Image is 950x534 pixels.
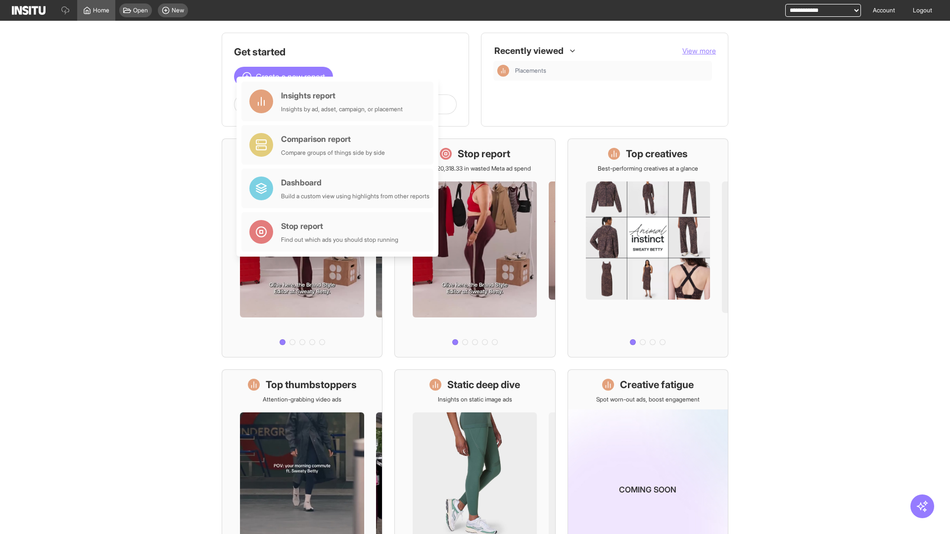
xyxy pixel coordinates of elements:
[568,138,728,357] a: Top creativesBest-performing creatives at a glance
[438,396,512,403] p: Insights on static image ads
[626,147,688,161] h1: Top creatives
[281,236,398,244] div: Find out which ads you should stop running
[281,192,429,200] div: Build a custom view using highlights from other reports
[281,105,403,113] div: Insights by ad, adset, campaign, or placement
[256,71,325,83] span: Create a new report
[281,133,385,145] div: Comparison report
[394,138,555,357] a: Stop reportSave £20,318.33 in wasted Meta ad spend
[458,147,510,161] h1: Stop report
[598,165,698,173] p: Best-performing creatives at a glance
[682,46,716,55] span: View more
[172,6,184,14] span: New
[419,165,531,173] p: Save £20,318.33 in wasted Meta ad spend
[515,67,546,75] span: Placements
[682,46,716,56] button: View more
[133,6,148,14] span: Open
[266,378,357,392] h1: Top thumbstoppers
[447,378,520,392] h1: Static deep dive
[263,396,341,403] p: Attention-grabbing video ads
[497,65,509,77] div: Insights
[515,67,708,75] span: Placements
[281,89,403,101] div: Insights report
[281,149,385,157] div: Compare groups of things side by side
[93,6,109,14] span: Home
[234,67,333,87] button: Create a new report
[222,138,382,357] a: What's live nowSee all active ads instantly
[234,45,457,59] h1: Get started
[281,177,429,188] div: Dashboard
[281,220,398,232] div: Stop report
[12,6,46,15] img: Logo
